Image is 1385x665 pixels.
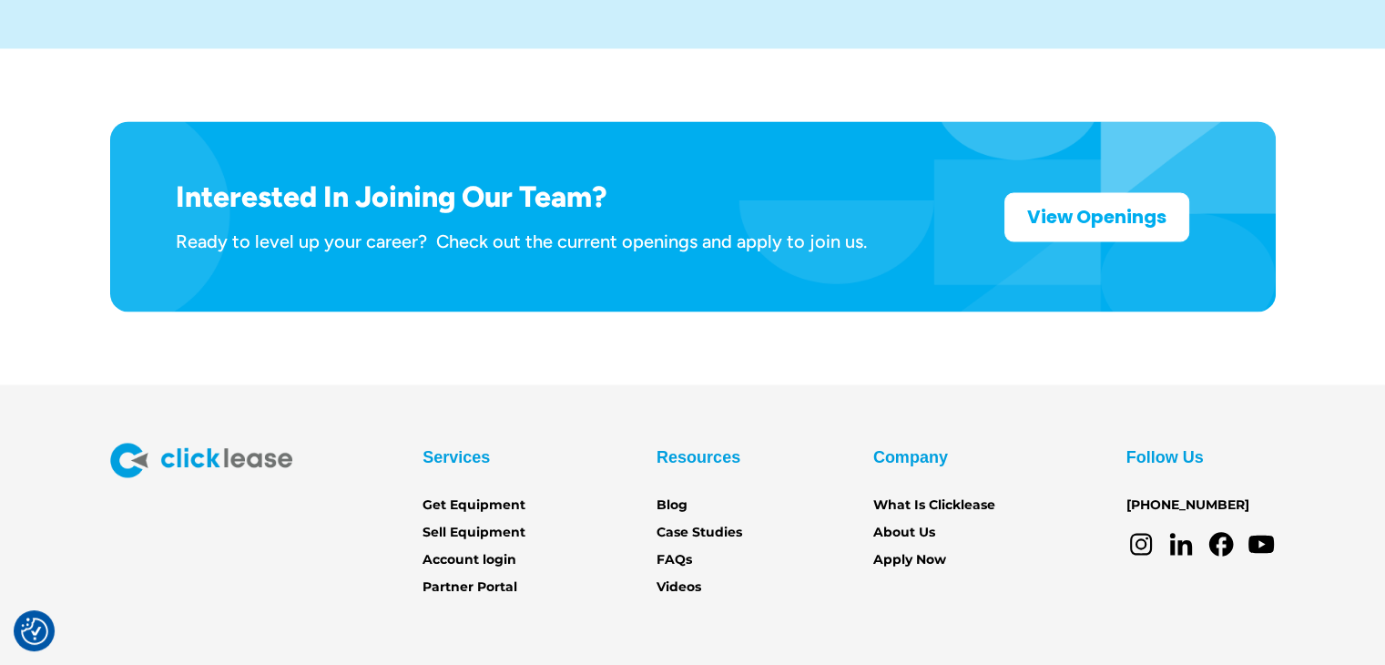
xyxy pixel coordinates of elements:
strong: View Openings [1027,204,1166,230]
div: Ready to level up your career? Check out the current openings and apply to join us. [176,230,867,253]
h1: Interested In Joining Our Team? [176,179,867,214]
img: Revisit consent button [21,618,48,645]
div: Follow Us [1126,443,1204,472]
a: View Openings [1004,192,1189,241]
a: About Us [873,522,935,542]
a: FAQs [657,549,692,569]
a: [PHONE_NUMBER] [1126,495,1249,515]
a: Account login [423,549,516,569]
div: Resources [657,443,740,472]
a: What Is Clicklease [873,495,995,515]
a: Case Studies [657,522,742,542]
a: Apply Now [873,549,946,569]
div: Company [873,443,948,472]
img: Clicklease logo [110,443,292,477]
a: Sell Equipment [423,522,525,542]
div: Services [423,443,490,472]
a: Get Equipment [423,495,525,515]
a: Partner Portal [423,577,517,597]
button: Consent Preferences [21,618,48,645]
a: Blog [657,495,687,515]
a: Videos [657,577,701,597]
